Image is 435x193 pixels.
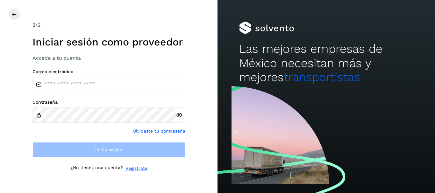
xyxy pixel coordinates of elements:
label: Contraseña [32,100,185,105]
label: Correo electrónico [32,69,185,74]
span: 2 [32,22,35,28]
h3: Accede a tu cuenta [32,55,185,61]
p: ¿No tienes una cuenta? [70,165,123,172]
a: Regístrate [125,165,147,172]
h1: Iniciar sesión como proveedor [32,36,185,48]
span: transportistas [284,70,360,84]
h2: Las mejores empresas de México necesitan más y mejores [239,42,413,84]
span: Inicia sesión [95,148,122,152]
a: Olvidaste tu contraseña [133,128,185,134]
div: /2 [32,21,185,29]
button: Inicia sesión [32,142,185,157]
